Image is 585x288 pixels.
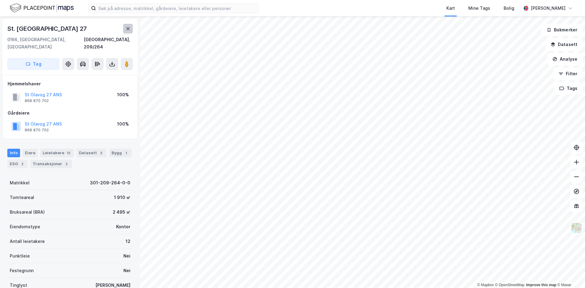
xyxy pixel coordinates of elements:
[10,238,45,245] div: Antall leietakere
[7,58,60,70] button: Tag
[109,149,132,157] div: Bygg
[553,68,583,80] button: Filter
[40,149,74,157] div: Leietakere
[30,160,72,168] div: Transaksjoner
[531,5,565,12] div: [PERSON_NAME]
[541,24,583,36] button: Bokmerker
[468,5,490,12] div: Mine Tags
[25,98,49,103] div: 868 870 702
[84,36,133,51] div: [GEOGRAPHIC_DATA], 209/264
[63,161,69,167] div: 2
[526,283,556,287] a: Improve this map
[10,223,40,230] div: Eiendomstype
[117,120,129,128] div: 100%
[7,149,20,157] div: Info
[76,149,107,157] div: Datasett
[495,283,525,287] a: OpenStreetMap
[10,208,45,216] div: Bruksareal (BRA)
[96,4,259,13] input: Søk på adresse, matrikkel, gårdeiere, leietakere eller personer
[114,194,130,201] div: 1 910 ㎡
[555,259,585,288] iframe: Chat Widget
[555,259,585,288] div: Kontrollprogram for chat
[477,283,494,287] a: Mapbox
[446,5,455,12] div: Kart
[113,208,130,216] div: 2 495 ㎡
[116,223,130,230] div: Kontor
[123,252,130,260] div: Nei
[10,252,30,260] div: Punktleie
[123,267,130,274] div: Nei
[126,238,130,245] div: 12
[547,53,583,65] button: Analyse
[7,160,28,168] div: ESG
[8,109,133,117] div: Gårdeiere
[98,150,104,156] div: 3
[90,179,130,187] div: 301-209-264-0-0
[10,267,34,274] div: Festegrunn
[66,150,72,156] div: 12
[10,179,30,187] div: Matrikkel
[504,5,514,12] div: Bolig
[7,24,88,34] div: St. [GEOGRAPHIC_DATA] 27
[571,222,582,234] img: Z
[123,150,129,156] div: 1
[7,36,84,51] div: 0166, [GEOGRAPHIC_DATA], [GEOGRAPHIC_DATA]
[8,80,133,87] div: Hjemmelshaver
[545,38,583,51] button: Datasett
[23,149,38,157] div: Eiere
[19,161,25,167] div: 2
[25,128,49,133] div: 868 870 702
[10,194,34,201] div: Tomteareal
[10,3,74,13] img: logo.f888ab2527a4732fd821a326f86c7f29.svg
[554,82,583,94] button: Tags
[117,91,129,98] div: 100%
